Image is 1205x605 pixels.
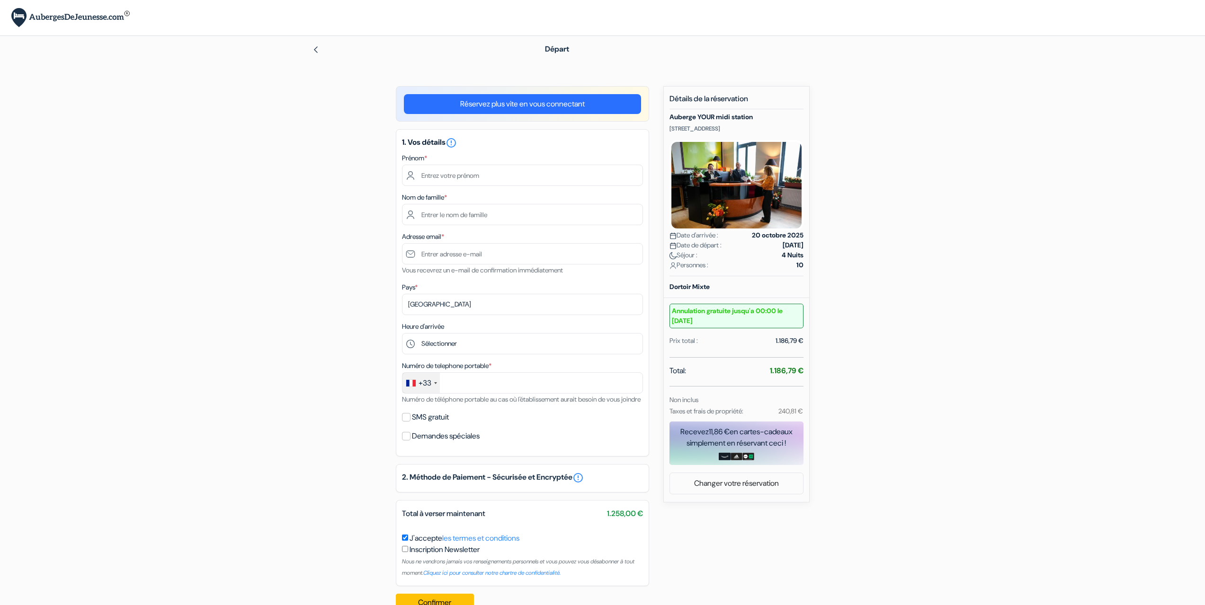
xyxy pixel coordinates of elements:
strong: 1.186,79 € [770,366,803,376]
span: Séjour : [669,250,697,260]
img: moon.svg [669,252,677,259]
img: calendar.svg [669,242,677,249]
small: Numéro de téléphone portable au cas où l'établissement aurait besoin de vous joindre [402,395,641,403]
a: Changer votre réservation [670,474,803,492]
small: Nous ne vendrons jamais vos renseignements personnels et vous pouvez vous désabonner à tout moment. [402,558,634,577]
input: Entrer le nom de famille [402,204,643,225]
span: 1.258,00 € [607,508,643,519]
div: 1.186,79 € [776,336,803,346]
img: AubergesDeJeunesse.com [11,8,130,27]
span: Total à verser maintenant [402,509,485,518]
label: Numéro de telephone portable [402,361,491,371]
small: Vous recevrez un e-mail de confirmation immédiatement [402,266,563,274]
img: uber-uber-eats-card.png [742,453,754,460]
strong: 20 octobre 2025 [752,230,803,240]
small: Non inclus [669,395,698,404]
b: Dortoir Mixte [669,282,710,291]
span: Départ [545,44,569,54]
label: Adresse email [402,232,444,242]
a: Cliquez ici pour consulter notre chartre de confidentialité. [423,569,561,577]
img: user_icon.svg [669,262,677,269]
span: Date d'arrivée : [669,230,718,240]
small: 240,81 € [778,407,803,415]
a: error_outline [446,137,457,147]
label: Demandes spéciales [412,430,480,443]
a: error_outline [572,472,584,483]
div: Prix total : [669,336,698,346]
label: Heure d'arrivée [402,322,444,332]
label: Nom de famille [402,193,447,202]
span: Date de départ : [669,240,722,250]
span: Personnes : [669,260,708,270]
strong: 10 [796,260,803,270]
img: left_arrow.svg [312,46,320,53]
h5: 2. Méthode de Paiement - Sécurisée et Encryptée [402,472,643,483]
label: SMS gratuit [412,411,449,424]
label: Inscription Newsletter [410,544,480,555]
img: calendar.svg [669,232,677,239]
strong: 4 Nuits [782,250,803,260]
img: amazon-card-no-text.png [719,453,731,460]
label: Prénom [402,153,427,163]
a: les termes et conditions [442,533,519,543]
span: Total: [669,365,686,377]
h5: 1. Vos détails [402,137,643,149]
h5: Détails de la réservation [669,94,803,109]
label: J'accepte [410,533,519,544]
small: Taxes et frais de propriété: [669,407,743,415]
img: adidas-card.png [731,453,742,460]
i: error_outline [446,137,457,149]
a: Réservez plus vite en vous connectant [404,94,641,114]
div: +33 [419,377,431,389]
label: Pays [402,282,418,292]
p: [STREET_ADDRESS] [669,125,803,132]
input: Entrer adresse e-mail [402,243,643,264]
small: Annulation gratuite jusqu'a 00:00 le [DATE] [669,304,803,328]
span: 11,86 € [709,427,730,437]
div: Recevez en cartes-cadeaux simplement en réservant ceci ! [669,426,803,449]
div: France: +33 [402,373,440,393]
strong: [DATE] [783,240,803,250]
h5: Auberge YOUR midi station [669,113,803,121]
input: Entrez votre prénom [402,165,643,186]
